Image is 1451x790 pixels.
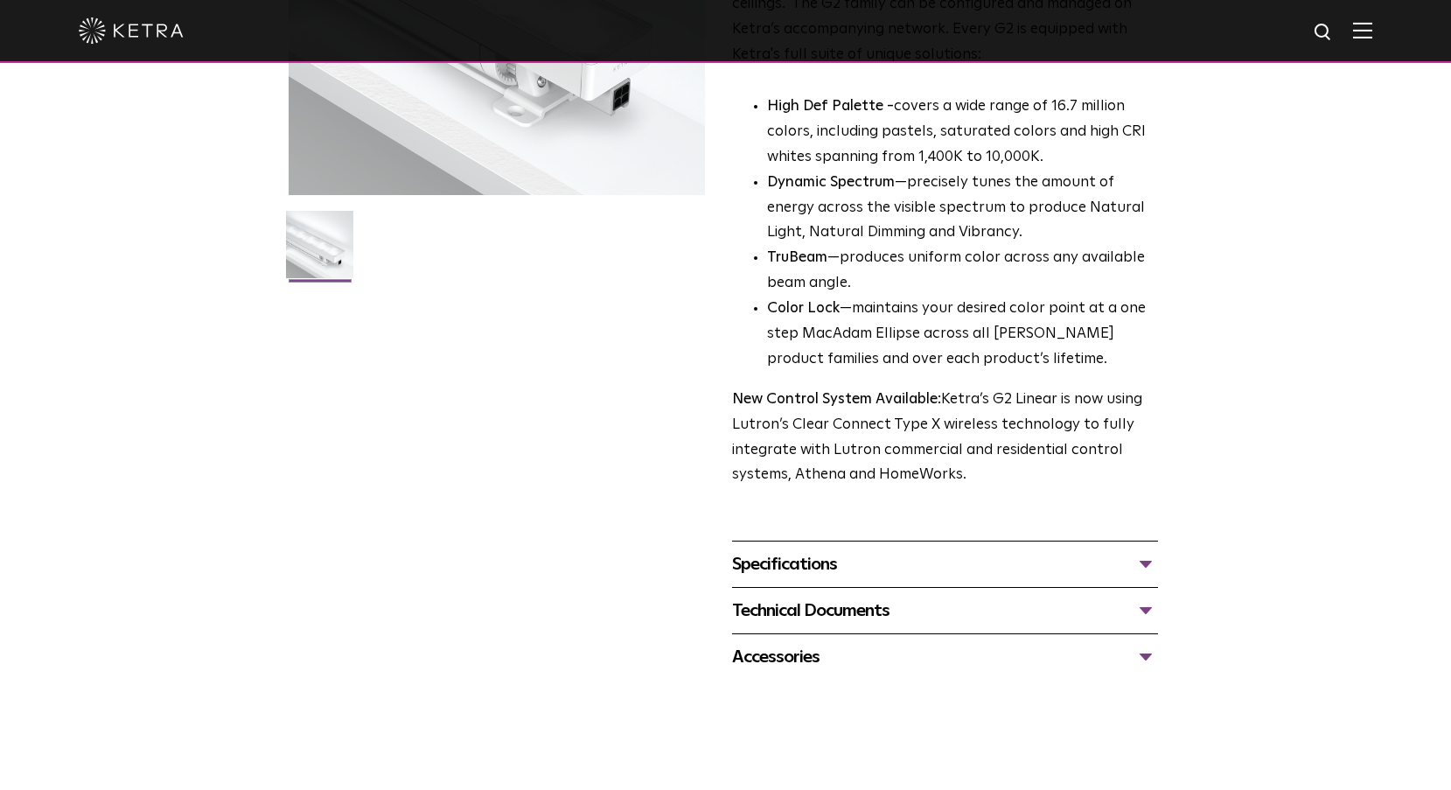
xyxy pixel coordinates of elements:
[767,171,1158,247] li: —precisely tunes the amount of energy across the visible spectrum to produce Natural Light, Natur...
[767,301,840,316] strong: Color Lock
[286,211,353,291] img: G2-Linear-2021-Web-Square
[732,597,1158,625] div: Technical Documents
[732,388,1158,489] p: Ketra’s G2 Linear is now using Lutron’s Clear Connect Type X wireless technology to fully integra...
[79,17,184,44] img: ketra-logo-2019-white
[767,99,894,114] strong: High Def Palette -
[1313,22,1335,44] img: search icon
[767,297,1158,373] li: —maintains your desired color point at a one step MacAdam Ellipse across all [PERSON_NAME] produc...
[732,392,941,407] strong: New Control System Available:
[1353,22,1372,38] img: Hamburger%20Nav.svg
[767,94,1158,171] p: covers a wide range of 16.7 million colors, including pastels, saturated colors and high CRI whit...
[767,246,1158,297] li: —produces uniform color across any available beam angle.
[767,250,827,265] strong: TruBeam
[732,550,1158,578] div: Specifications
[732,643,1158,671] div: Accessories
[767,175,895,190] strong: Dynamic Spectrum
